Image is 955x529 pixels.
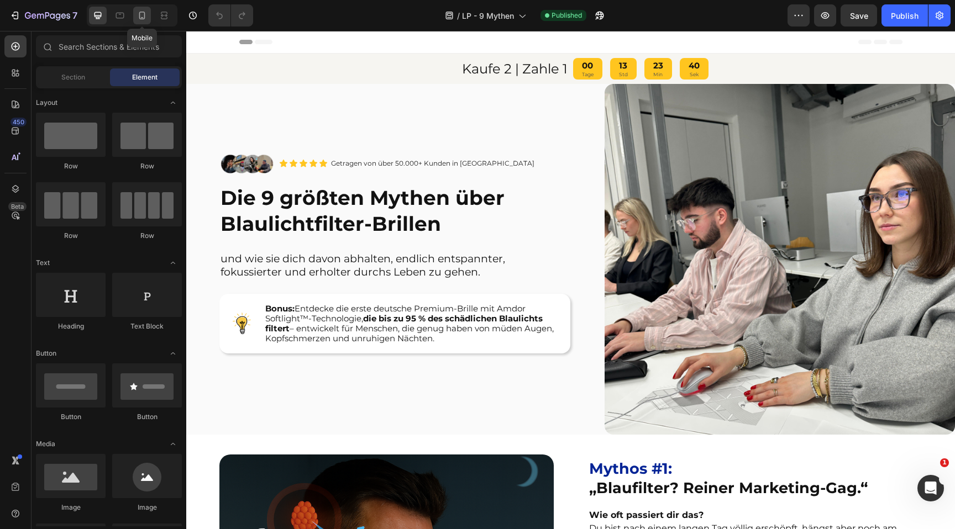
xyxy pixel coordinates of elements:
strong: die bis zu 95 % des schädlichen Blaulichts filtert [79,282,356,303]
span: Section [61,72,85,82]
p: Sek [502,40,513,47]
span: Toggle open [164,345,182,362]
button: Publish [881,4,928,27]
div: Button [36,412,106,422]
span: Media [36,439,55,449]
div: Button [112,412,182,422]
input: Search Sections & Elements [36,35,182,57]
h2: Die 9 größten Mythen über Blaulichtfilter-Brillen [33,153,384,207]
div: Publish [891,10,919,22]
h2: Entdecke die erste deutsche Premium-Brille mit Amdor Softlight™-Technologie, – entwickelt für Men... [78,272,375,314]
div: Undo/Redo [208,4,253,27]
div: 23 [467,29,477,40]
iframe: Design area [186,31,955,529]
div: 450 [11,118,27,126]
p: Tage [396,40,407,47]
div: 40 [502,29,513,40]
div: Image [36,502,106,512]
strong: Wie oft passiert dir das? [403,479,517,489]
span: Toggle open [164,94,182,112]
span: Toggle open [164,435,182,453]
span: / [457,10,460,22]
div: Row [36,231,106,241]
iframe: Intercom live chat [917,475,944,501]
div: Text Block [112,321,182,331]
div: Beta [8,202,27,211]
div: Row [36,161,106,171]
span: Text [36,258,50,268]
span: Button [36,348,56,358]
button: 7 [4,4,82,27]
span: Published [552,10,582,20]
span: Layout [36,98,57,108]
span: 1 [940,458,949,467]
span: Mythos #1: [403,429,486,447]
span: LP - 9 Mythen [462,10,514,22]
div: Row [112,161,182,171]
p: 7 [72,9,77,22]
div: 13 [433,29,442,40]
img: gempages_583100754579948505-467e9a69-99ac-4d53-99c9-2e6cb6d8f61b.png [42,279,69,306]
img: gempages_583100754579948505-0b10da50-f4c3-4403-b88e-098555f8321b.jpg [418,53,769,404]
p: Std [433,40,442,47]
button: Save [841,4,877,27]
span: Element [132,72,158,82]
div: Image [112,502,182,512]
p: Min [467,40,477,47]
h2: „Blaufilter? Reiner Marketing-Gag.“ [402,427,736,468]
img: gempages_583100754579948505-784b56b7-70f6-4e87-842d-df9fa4a54581.png [33,121,88,144]
h2: und wie sie dich davon abhalten, endlich entspannter, fokussierter und erholter durchs Leben zu g... [33,220,384,250]
p: Getragen von über 50.000+ Kunden in [GEOGRAPHIC_DATA] [145,128,348,137]
span: Toggle open [164,254,182,272]
div: Heading [36,321,106,331]
strong: Bonus: [79,272,108,283]
div: Row [112,231,182,241]
span: Save [850,11,868,20]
